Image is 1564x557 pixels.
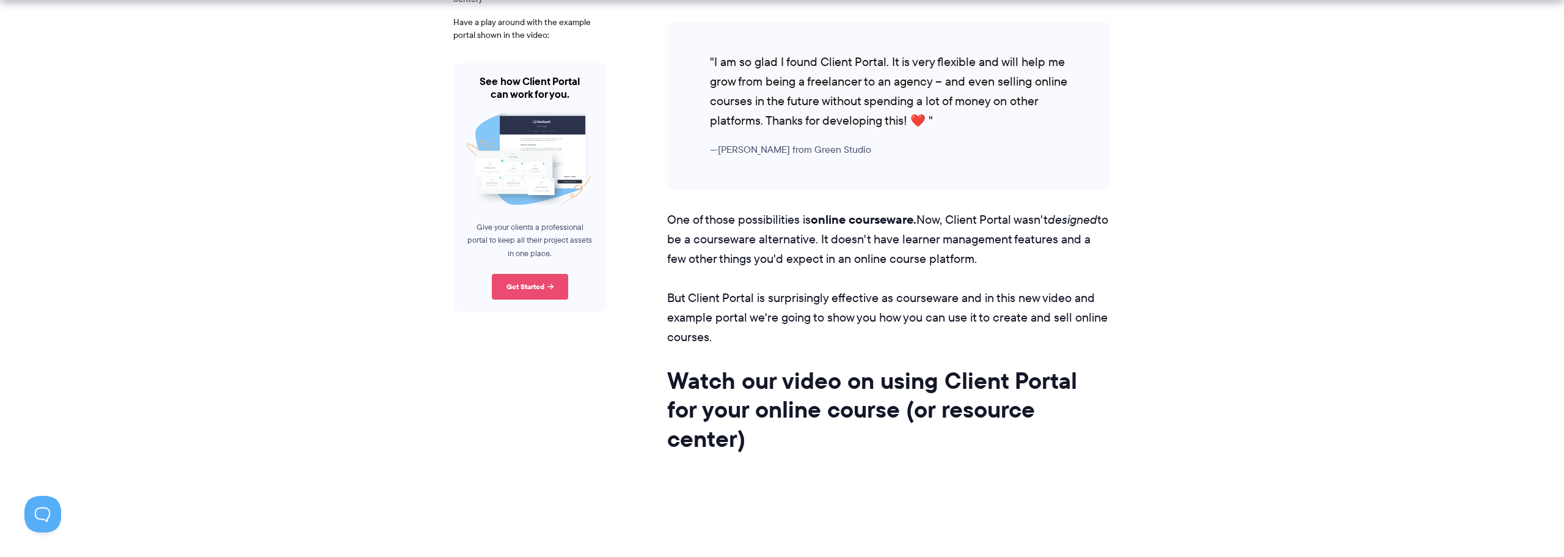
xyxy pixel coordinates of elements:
p: One of those possibilities is Now, Client Portal wasn't to be a courseware alternative. It doesn'... [667,210,1111,268]
strong: online courseware. [811,210,916,229]
h2: Watch our video on using Client Portal for your online course (or resource center) [667,366,1111,454]
p: —[PERSON_NAME] from Green Studio [710,140,1068,160]
p: But Client Portal is surprisingly effective as courseware and in this new video and example porta... [667,288,1111,347]
em: designed [1048,211,1097,228]
a: Have a play around with the example portal shown in the video: [453,16,591,42]
div: "I am so glad I found Client Portal. It is very flexible and will help me grow from being a freel... [667,21,1111,190]
a: Get Started [492,274,568,300]
iframe: Toggle Customer Support [24,496,61,533]
p: Give your clients a professional portal to keep all their project assets in one place. [466,221,594,260]
h4: See how Client Portal can work for you. [466,75,594,101]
